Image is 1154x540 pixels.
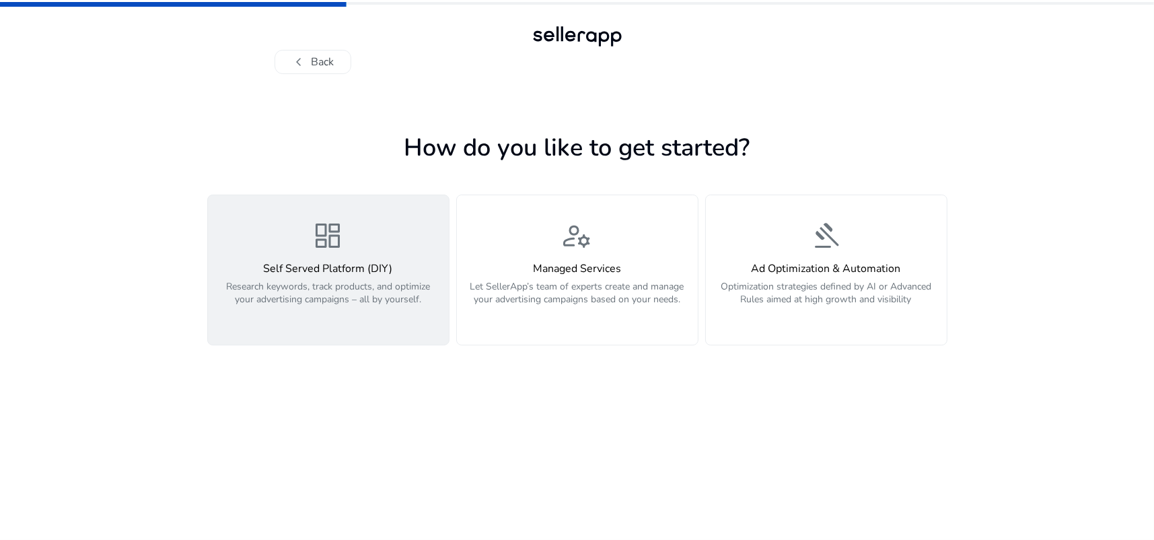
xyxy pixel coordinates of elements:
h4: Managed Services [465,263,690,275]
button: dashboardSelf Served Platform (DIY)Research keywords, track products, and optimize your advertisi... [207,195,449,345]
span: manage_accounts [561,220,593,252]
h4: Self Served Platform (DIY) [216,263,441,275]
h4: Ad Optimization & Automation [714,263,939,275]
p: Research keywords, track products, and optimize your advertising campaigns – all by yourself. [216,280,441,320]
button: gavelAd Optimization & AutomationOptimization strategies defined by AI or Advanced Rules aimed at... [705,195,947,345]
p: Optimization strategies defined by AI or Advanced Rules aimed at high growth and visibility [714,280,939,320]
p: Let SellerApp’s team of experts create and manage your advertising campaigns based on your needs. [465,280,690,320]
span: dashboard [312,220,345,252]
h1: How do you like to get started? [207,133,947,162]
span: chevron_left [291,54,308,70]
span: gavel [810,220,842,252]
button: chevron_leftBack [275,50,351,74]
button: manage_accountsManaged ServicesLet SellerApp’s team of experts create and manage your advertising... [456,195,698,345]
